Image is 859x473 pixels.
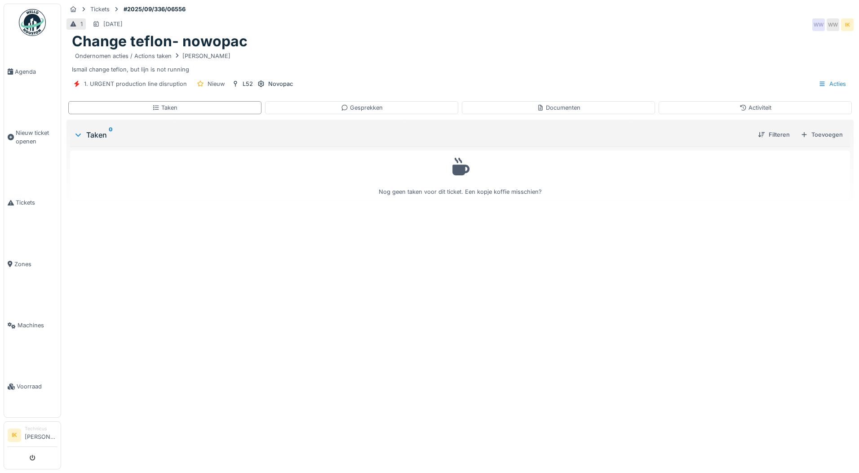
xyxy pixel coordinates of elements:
[15,67,57,76] span: Agenda
[152,103,177,112] div: Taken
[14,260,57,268] span: Zones
[341,103,383,112] div: Gesprekken
[19,9,46,36] img: Badge_color-CXgf-gQk.svg
[16,198,57,207] span: Tickets
[4,233,61,295] a: Zones
[797,129,846,141] div: Toevoegen
[754,129,793,141] div: Filteren
[76,155,844,196] div: Nog geen taken voor dit ticket. Een kopje koffie misschien?
[103,20,123,28] div: [DATE]
[4,172,61,233] a: Tickets
[208,80,225,88] div: Nieuw
[109,129,113,140] sup: 0
[4,102,61,172] a: Nieuw ticket openen
[537,103,580,112] div: Documenten
[75,52,230,60] div: Ondernomen acties / Actions taken [PERSON_NAME]
[17,382,57,391] span: Voorraad
[84,80,187,88] div: 1. URGENT production line disruption
[4,41,61,102] a: Agenda
[739,103,771,112] div: Activiteit
[841,18,854,31] div: IK
[80,20,83,28] div: 1
[268,80,293,88] div: Novopac
[4,356,61,417] a: Voorraad
[812,18,825,31] div: WW
[74,129,751,140] div: Taken
[72,50,848,74] div: Ismail change teflon, but lijn is not running
[815,77,850,90] div: Acties
[90,5,110,13] div: Tickets
[25,425,57,432] div: Technicus
[8,428,21,442] li: IK
[18,321,57,330] span: Machines
[120,5,189,13] strong: #2025/09/336/06556
[243,80,253,88] div: L52
[8,425,57,447] a: IK Technicus[PERSON_NAME]
[16,129,57,146] span: Nieuw ticket openen
[827,18,839,31] div: WW
[72,33,248,50] h1: Change teflon- nowopac
[4,295,61,356] a: Machines
[25,425,57,445] li: [PERSON_NAME]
